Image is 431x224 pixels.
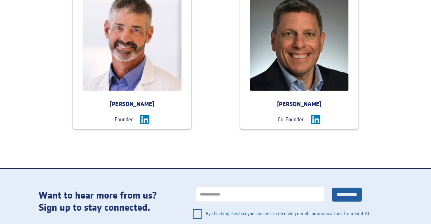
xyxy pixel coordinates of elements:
div: Founder [115,115,133,124]
form: general interest [187,181,371,223]
div: [PERSON_NAME] [73,100,191,109]
div: [PERSON_NAME] [240,100,358,109]
div: Want to hear more from us? Sign up to stay connected. [39,190,175,214]
div: Co-Founder [278,115,304,124]
span: By checking this box you consent to receiving email communications from Joint AI. [206,207,371,221]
